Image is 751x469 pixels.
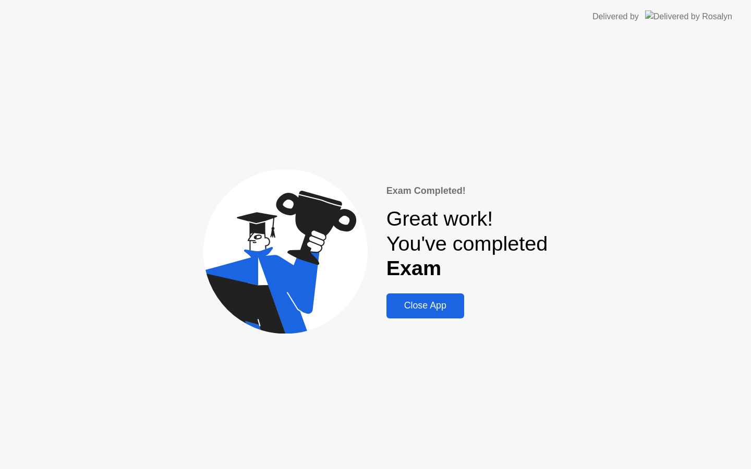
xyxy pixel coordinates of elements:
div: Close App [390,300,461,311]
button: Close App [386,293,464,318]
img: Delivered by Rosalyn [645,10,732,22]
div: Great work! You've completed [386,206,548,281]
div: Exam Completed! [386,184,548,198]
div: Delivered by [592,10,639,23]
b: Exam [386,256,442,279]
